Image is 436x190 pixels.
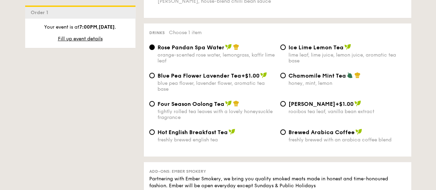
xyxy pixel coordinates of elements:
span: Fill up event details [58,36,103,42]
div: tightly rolled tea leaves with a lovely honeysuckle fragrance [158,109,275,120]
span: +$1.00 [335,101,354,107]
div: blue pea flower, lavender flower, aromatic tea base [158,80,275,92]
input: Four Season Oolong Teatightly rolled tea leaves with a lovely honeysuckle fragrance [149,101,155,107]
span: Choose 1 item [169,30,202,36]
img: icon-chef-hat.a58ddaea.svg [233,44,239,50]
input: Rose Pandan Spa Waterorange-scented rose water, lemongrass, kaffir lime leaf [149,44,155,50]
span: +$1.00 [241,72,260,79]
input: [PERSON_NAME]+$1.00rooibos tea leaf, vanilla bean extract [280,101,286,107]
input: Ice Lime Lemon Tealime leaf, lime juice, lemon juice, aromatic tea base [280,44,286,50]
input: Blue Pea Flower Lavender Tea+$1.00blue pea flower, lavender flower, aromatic tea base [149,73,155,78]
div: Partnering with Ember Smokery, we bring you quality smoked meats made in honest and time-honoured... [149,176,406,189]
p: Your event is at , . [31,24,130,31]
img: icon-vegetarian.fe4039eb.svg [347,72,353,78]
img: icon-vegan.f8ff3823.svg [225,44,232,50]
input: Hot English Breakfast Teafreshly brewed english tea [149,129,155,135]
span: Drinks [149,30,165,35]
span: Brewed Arabica Coffee [288,129,355,136]
div: lime leaf, lime juice, lemon juice, aromatic tea base [288,52,406,64]
span: Ice Lime Lemon Tea [288,44,344,51]
span: Four Season Oolong Tea [158,101,224,107]
span: Rose Pandan Spa Water [158,44,224,51]
img: icon-vegan.f8ff3823.svg [225,100,232,107]
span: Hot English Breakfast Tea [158,129,228,136]
input: Chamomile Mint Teahoney, mint, lemon [280,73,286,78]
img: icon-chef-hat.a58ddaea.svg [233,100,239,107]
span: Blue Pea Flower Lavender Tea [158,72,241,79]
img: icon-vegan.f8ff3823.svg [229,129,235,135]
div: orange-scented rose water, lemongrass, kaffir lime leaf [158,52,275,64]
div: honey, mint, lemon [288,80,406,86]
span: [PERSON_NAME] [288,101,335,107]
span: Chamomile Mint Tea [288,72,346,79]
img: icon-chef-hat.a58ddaea.svg [354,72,361,78]
strong: [DATE] [99,24,115,30]
img: icon-vegan.f8ff3823.svg [260,72,267,78]
img: icon-vegan.f8ff3823.svg [344,44,351,50]
span: Order 1 [31,10,51,16]
div: freshly brewed english tea [158,137,275,143]
img: icon-vegan.f8ff3823.svg [354,100,361,107]
span: Add-ons: Ember Smokery [149,169,206,174]
strong: 7:00PM [79,24,97,30]
input: Brewed Arabica Coffeefreshly brewed with an arabica coffee blend [280,129,286,135]
div: rooibos tea leaf, vanilla bean extract [288,109,406,114]
div: freshly brewed with an arabica coffee blend [288,137,406,143]
img: icon-vegan.f8ff3823.svg [355,129,362,135]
